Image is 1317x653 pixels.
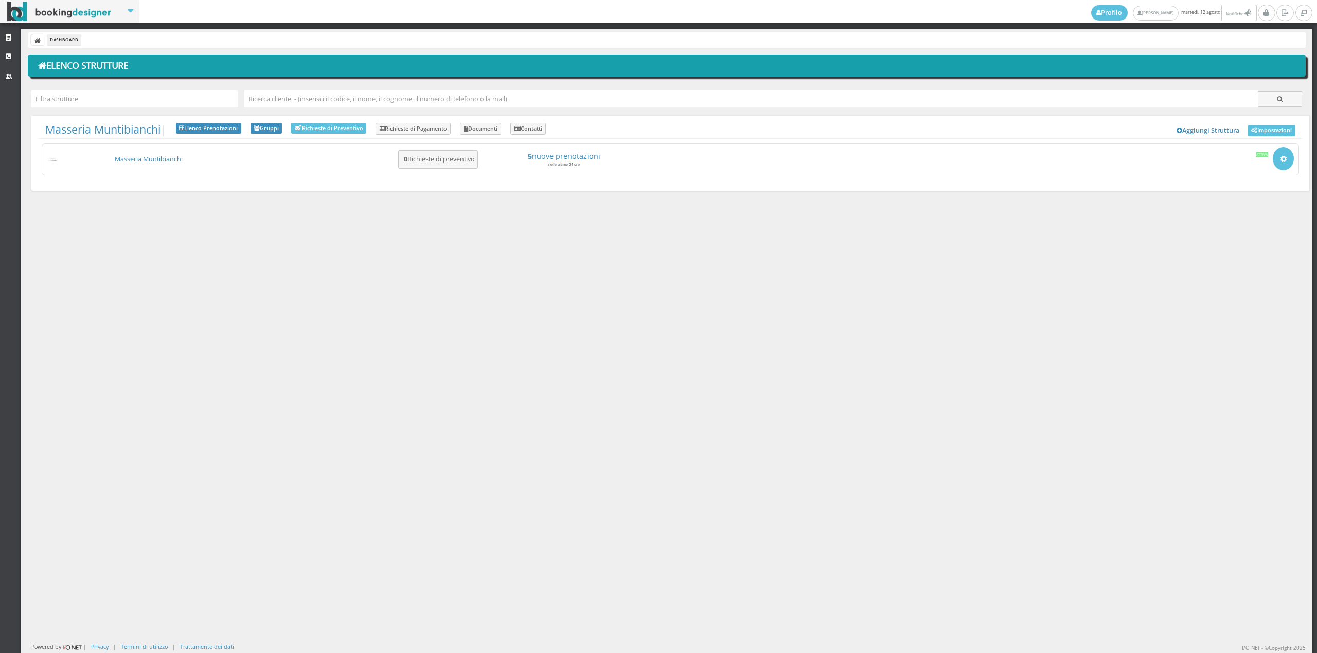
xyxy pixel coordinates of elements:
[486,152,643,160] a: 5nuove prenotazioni
[244,90,1258,107] input: Ricerca cliente - (inserisci il codice, il nome, il cognome, il numero di telefono o la mail)
[1256,152,1269,157] div: Attiva
[486,152,643,160] h4: nuove prenotazioni
[47,34,81,46] li: Dashboard
[61,643,83,651] img: ionet_small_logo.png
[398,150,478,169] button: 0Richieste di preventivo
[121,643,168,650] a: Termini di utilizzo
[548,162,580,167] small: nelle ultime 24 ore
[31,90,237,107] input: Filtra strutture
[115,155,183,164] a: Masseria Muntibianchi
[1133,6,1179,21] a: [PERSON_NAME]
[45,123,167,136] span: |
[7,2,112,22] img: BookingDesigner.com
[251,123,282,134] a: Gruppi
[404,155,407,164] b: 0
[1091,5,1258,21] span: martedì, 12 agosto
[180,643,234,650] a: Trattamento dei dati
[113,643,116,650] div: |
[1171,123,1245,138] a: Aggiungi Struttura
[376,123,451,135] a: Richieste di Pagamento
[401,155,475,163] h5: Richieste di preventivo
[35,57,1299,75] h1: Elenco Strutture
[291,123,366,134] a: Richieste di Preventivo
[176,123,241,134] a: Elenco Prenotazioni
[1221,5,1256,21] button: Notifiche
[45,122,161,137] a: Masseria Muntibianchi
[172,643,175,650] div: |
[1248,125,1295,136] a: Impostazioni
[510,123,546,135] a: Contatti
[460,123,502,135] a: Documenti
[1091,5,1128,21] a: Profilo
[31,643,86,651] div: Powered by |
[47,157,59,162] img: 56db488bc92111ef969d06d5a9c234c7_max100.png
[528,151,532,161] strong: 5
[91,643,109,650] a: Privacy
